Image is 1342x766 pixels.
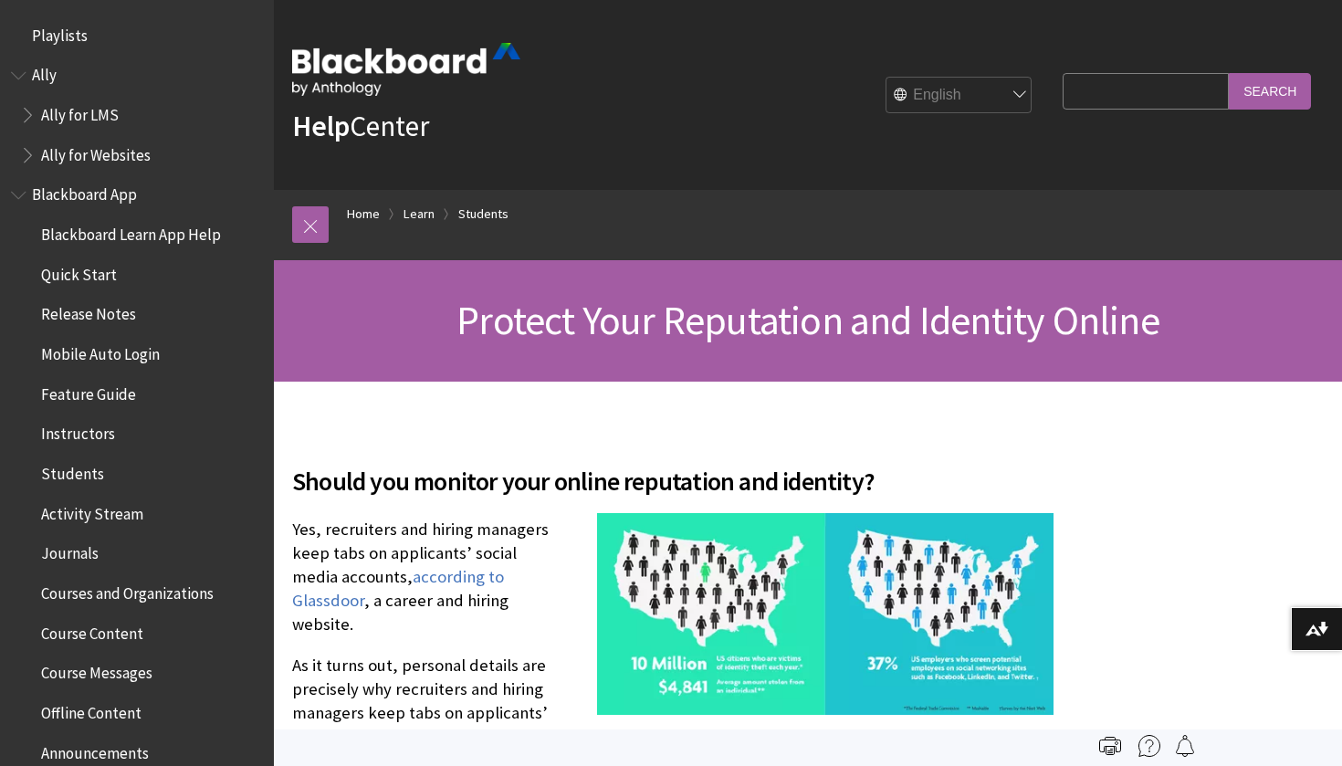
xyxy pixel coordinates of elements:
a: HelpCenter [292,108,429,144]
img: Follow this page [1174,735,1196,757]
span: Should you monitor your online reputation and identity? [292,462,1054,500]
span: Protect Your Reputation and Identity Online [456,295,1159,345]
p: Yes, recruiters and hiring managers keep tabs on applicants’ social media accounts, , a career an... [292,518,1054,637]
span: Ally for LMS [41,100,119,124]
span: Blackboard Learn App Help [41,219,221,244]
span: Quick Start [41,259,117,284]
span: Ally [32,60,57,85]
img: Blackboard by Anthology [292,43,520,96]
span: Course Content [41,618,143,643]
span: Mobile Auto Login [41,339,160,363]
strong: Help [292,108,350,144]
span: Release Notes [41,299,136,324]
select: Site Language Selector [886,78,1033,114]
span: Instructors [41,419,115,444]
nav: Book outline for Playlists [11,20,263,51]
nav: Book outline for Anthology Ally Help [11,60,263,171]
span: Offline Content [41,698,142,722]
a: Home [347,203,380,226]
span: Blackboard App [32,180,137,205]
span: Students [41,458,104,483]
a: Learn [404,203,435,226]
span: Playlists [32,20,88,45]
img: More help [1138,735,1160,757]
span: Courses and Organizations [41,578,214,603]
input: Search [1229,73,1311,109]
img: Print [1099,735,1121,757]
span: Activity Stream [41,498,143,523]
span: Journals [41,539,99,563]
span: Course Messages [41,658,152,683]
a: Students [458,203,508,226]
span: Feature Guide [41,379,136,404]
span: Ally for Websites [41,140,151,164]
span: Announcements [41,738,149,762]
